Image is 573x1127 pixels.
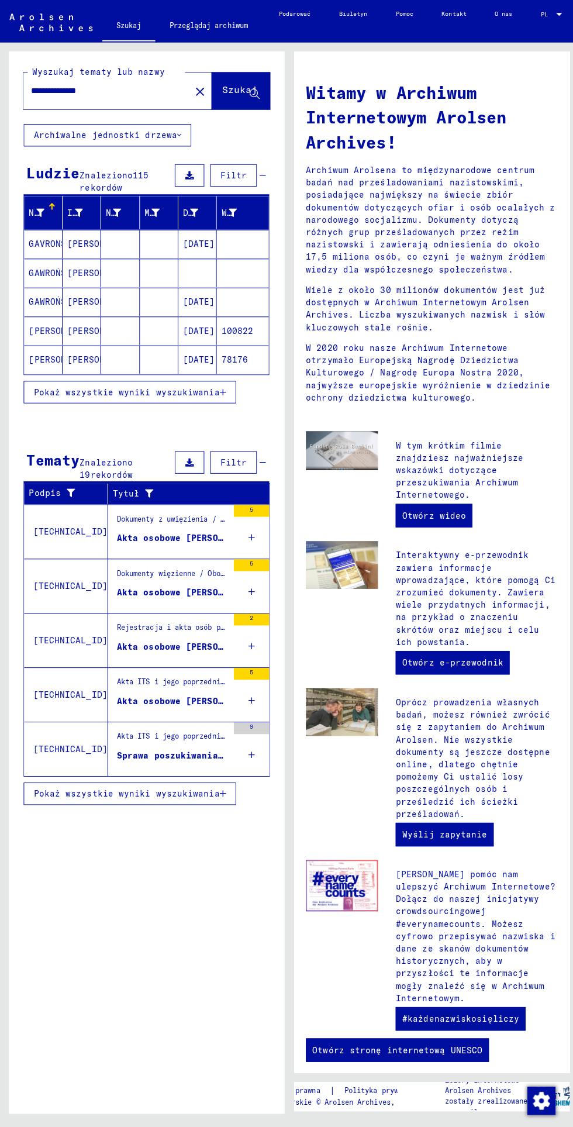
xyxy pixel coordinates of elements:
[116,528,447,538] font: Akta osobowe [PERSON_NAME], [PERSON_NAME], urodzonego [DATE] r.
[105,205,205,216] font: Nazwisko panieńskie
[392,815,489,838] a: Wyślij zapytanie
[336,10,364,18] font: Biuletyn
[67,294,135,304] font: [PERSON_NAME]
[303,282,540,329] font: Wiele z około 30 milionów dokumentów jest już dostępnych w Archiwum Internetowym Arolsen Archives...
[101,12,154,42] a: Szukaj
[303,681,374,729] img: inquiries.jpg
[139,194,177,227] mat-header-cell: Miejsce urodzenia
[24,194,62,227] mat-header-cell: Nazwisko
[392,645,505,668] a: Otwórz e-przewodnik
[191,84,205,98] mat-icon: close
[536,11,543,18] font: PL
[392,997,520,1021] a: #każdenazwiskosięliczy
[168,21,246,30] font: Przeglądaj archiwum
[26,163,79,180] font: Ludzie
[247,554,251,562] font: 5
[79,168,147,191] font: 115 rekordów
[154,12,260,40] a: Przeglądaj archiwum
[29,201,61,220] div: Nazwisko
[29,265,76,275] font: GAWROŃSKA
[218,453,244,463] font: Filtr
[326,1075,332,1085] font: |
[247,662,251,670] font: 5
[181,322,213,333] font: [DATE]
[398,505,461,516] font: Otwórz wideo
[23,123,189,145] button: Archiwalne jednostki drzewa
[26,447,79,464] font: Tematy
[29,294,76,304] font: GAWROŃSKA
[112,484,138,494] font: Tytuł
[187,78,210,102] button: Jasne
[303,163,550,272] font: Archiwum Arolsena to międzynarodowe centrum badań nad prześladowaniami nazistowskimi, posiadające...
[398,651,498,661] font: Otwórz e-przewodnik
[100,194,138,227] mat-header-cell: Nazwisko panieńskie
[441,1086,523,1105] font: zostały zrealizowane we współpracy z
[392,499,468,522] a: Otwórz wideo
[218,168,244,179] font: Filtr
[437,10,462,18] font: Kontakt
[392,10,409,18] font: Pomoc
[67,265,135,275] font: [PERSON_NAME]
[79,453,132,475] font: Znaleziono 19
[33,629,106,639] font: [TECHNICAL_ID]
[143,201,176,220] div: Miejsce urodzenia
[341,1076,423,1084] font: Polityka prywatności
[29,480,106,498] div: Podpis
[303,81,502,151] font: Witamy w Archiwum Internetowym Arolsen Archives!
[181,236,213,247] font: [DATE]
[219,205,272,216] font: Więzień nr
[33,683,106,693] font: [TECHNICAL_ID]
[392,690,544,811] font: Oprócz prowadzenia własnych badań, możesz również zwrócić się z zapytaniem do Archiwum Arolsen. N...
[33,383,218,394] font: Pokaż wszystkie wyniki wyszukiwania
[112,480,253,498] div: Tytuł
[332,1074,437,1087] a: Polityka prywatności
[219,351,246,361] font: 78176
[29,483,60,494] font: Podpis
[303,339,545,399] font: W 2020 roku nasze Archiwum Internetowe otrzymało Europejską Nagrodę Dziedzictwa Kulturowego / Nag...
[33,781,218,791] font: Pokaż wszystkie wyniki wyszukiwania
[208,447,254,469] button: Filtr
[181,201,214,220] div: Data urodzenia
[105,201,137,220] div: Nazwisko panieńskie
[67,236,135,247] font: [PERSON_NAME]
[181,294,213,304] font: [DATE]
[247,501,251,508] font: 5
[276,10,308,18] font: Podarować
[210,72,267,108] button: Szukaj
[23,775,234,797] button: Pokaż wszystkie wyniki wyszukiwania
[33,129,175,139] font: Archiwalne jednostki drzewa
[398,821,482,832] font: Wyślij zapytanie
[219,201,252,220] div: Więzień nr
[309,1035,478,1045] font: Otwórz stronę internetową UNESCO
[392,544,550,641] font: Interaktywny e-przewodnik zawiera informacje wprowadzające, które pomogą Ci zrozumieć dokumenty. ...
[62,194,100,227] mat-header-cell: Imię
[303,536,374,584] img: eguide.jpg
[303,852,374,902] img: enc.jpg
[32,66,163,77] font: Wyszukaj tematy lub nazwy
[29,236,76,247] font: GAVRONSKI
[67,205,88,216] font: Imię
[9,13,92,31] img: Arolsen_neg.svg
[67,351,135,361] font: [PERSON_NAME]
[490,10,508,18] font: O nas
[392,436,518,495] font: W tym krótkim filmie znajdziesz najważniejsze wskazówki dotyczące przeszukiwania Archiwum Interne...
[247,1087,411,1096] font: Prawa autorskie © Arolsen Archives, 2021
[33,736,106,747] font: [TECHNICAL_ID]
[33,575,106,585] font: [TECHNICAL_ID]
[116,689,458,699] font: Akta osobowe [PERSON_NAME], [PERSON_NAME], urodzonego w roku 1922
[29,322,97,333] font: [PERSON_NAME]
[89,465,132,475] font: rekordów
[220,82,255,94] font: Szukaj
[143,205,233,216] font: Miejsce urodzenia
[247,608,251,616] font: 2
[181,351,213,361] font: [DATE]
[33,521,106,532] font: [TECHNICAL_ID]
[392,860,550,994] font: [PERSON_NAME] pomóc nam ulepszyć Archiwum Internetowe? Dołącz do naszej inicjatywy crowdsourcingo...
[181,205,255,216] font: Data urodzenia
[219,322,251,333] font: 100822
[116,581,495,592] font: Akta osobowe [PERSON_NAME], [PERSON_NAME], urodzonego 2 września 1913 r.
[247,716,251,723] font: 9
[208,163,254,185] button: Filtr
[67,201,99,220] div: Imię
[215,194,266,227] mat-header-cell: Więzień nr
